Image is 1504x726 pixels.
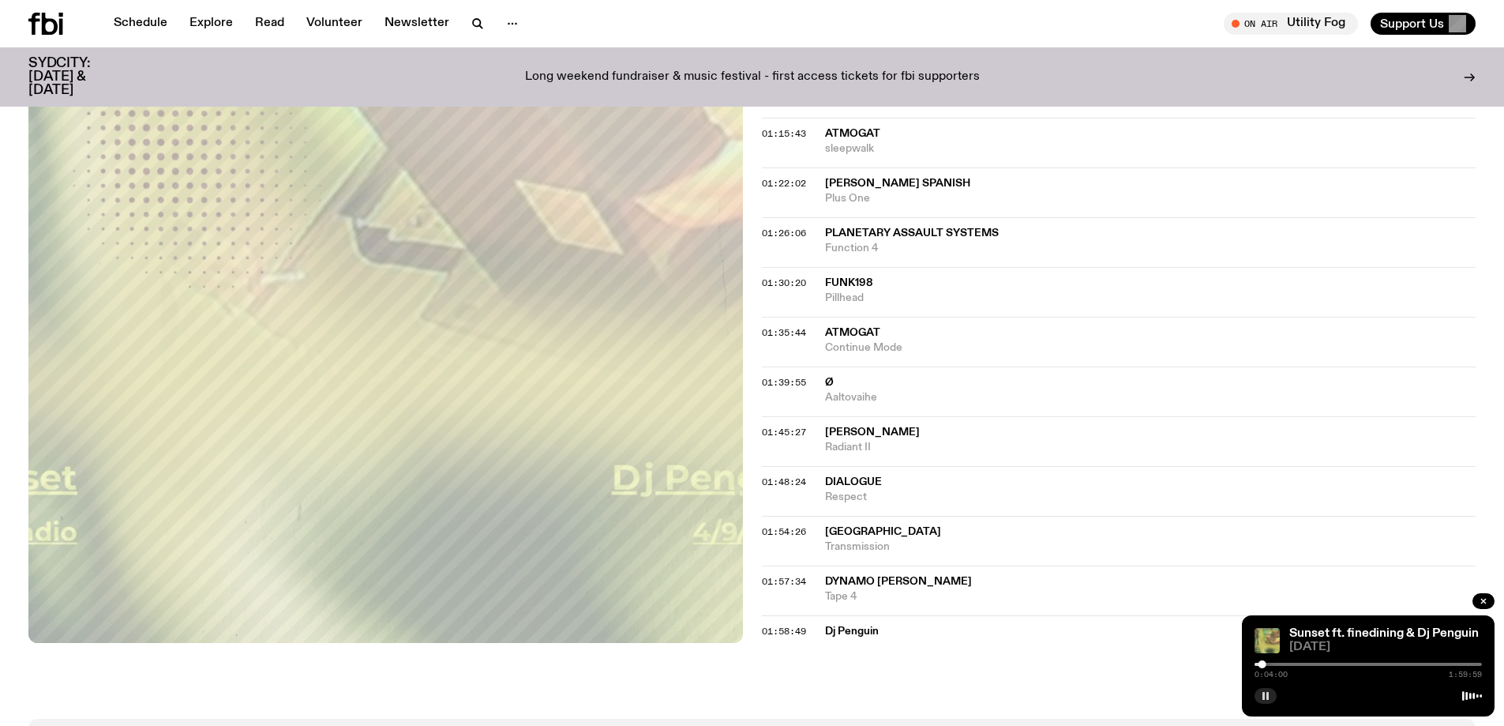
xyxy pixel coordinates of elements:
[1255,671,1288,679] span: 0:04:00
[525,70,980,85] p: Long weekend fundraiser & music festival - first access tickets for fbi supporters
[762,229,806,238] button: 01:26:06
[762,577,806,586] button: 01:57:34
[762,426,806,438] span: 01:45:27
[762,127,806,140] span: 01:15:43
[825,191,1476,206] span: Plus One
[180,13,242,35] a: Explore
[762,575,806,588] span: 01:57:34
[762,476,806,488] span: 01:48:24
[825,540,1476,555] span: Transmission
[762,179,806,188] button: 01:22:02
[825,141,1476,156] span: sleepwalk
[1289,641,1482,653] span: [DATE]
[762,428,806,437] button: 01:45:27
[825,589,1476,604] span: Tape 4
[762,376,806,389] span: 01:39:55
[825,241,1476,256] span: Function 4
[825,340,1476,355] span: Continue Mode
[1371,13,1476,35] button: Support Us
[1449,671,1482,679] span: 1:59:59
[1224,13,1358,35] button: On AirUtility Fog
[825,291,1476,306] span: Pillhead
[762,227,806,239] span: 01:26:06
[825,178,970,189] span: [PERSON_NAME] Spanish
[1380,17,1444,31] span: Support Us
[104,13,177,35] a: Schedule
[825,576,972,587] span: Dynamo [PERSON_NAME]
[762,130,806,138] button: 01:15:43
[375,13,459,35] a: Newsletter
[825,624,1401,639] span: Dj Penguin
[825,327,880,338] span: atmogat
[762,528,806,536] button: 01:54:26
[762,525,806,538] span: 01:54:26
[825,390,1476,405] span: Aaltovaihe
[762,378,806,387] button: 01:39:55
[1289,627,1479,640] a: Sunset ft. finedining & Dj Penguin
[246,13,294,35] a: Read
[825,128,880,139] span: atmogat
[762,329,806,337] button: 01:35:44
[825,476,882,487] span: Dialogue
[28,57,129,97] h3: SYDCITY: [DATE] & [DATE]
[762,177,806,190] span: 01:22:02
[825,490,1476,505] span: Respect
[825,377,834,388] span: Ø
[762,627,806,636] button: 01:58:49
[762,326,806,339] span: 01:35:44
[825,277,873,288] span: Funk198
[825,228,999,239] span: Planetary Assault Systems
[762,478,806,487] button: 01:48:24
[825,526,941,537] span: [GEOGRAPHIC_DATA]
[297,13,372,35] a: Volunteer
[762,279,806,288] button: 01:30:20
[825,440,1476,455] span: Radiant II
[762,276,806,289] span: 01:30:20
[825,427,920,438] span: [PERSON_NAME]
[762,625,806,638] span: 01:58:49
